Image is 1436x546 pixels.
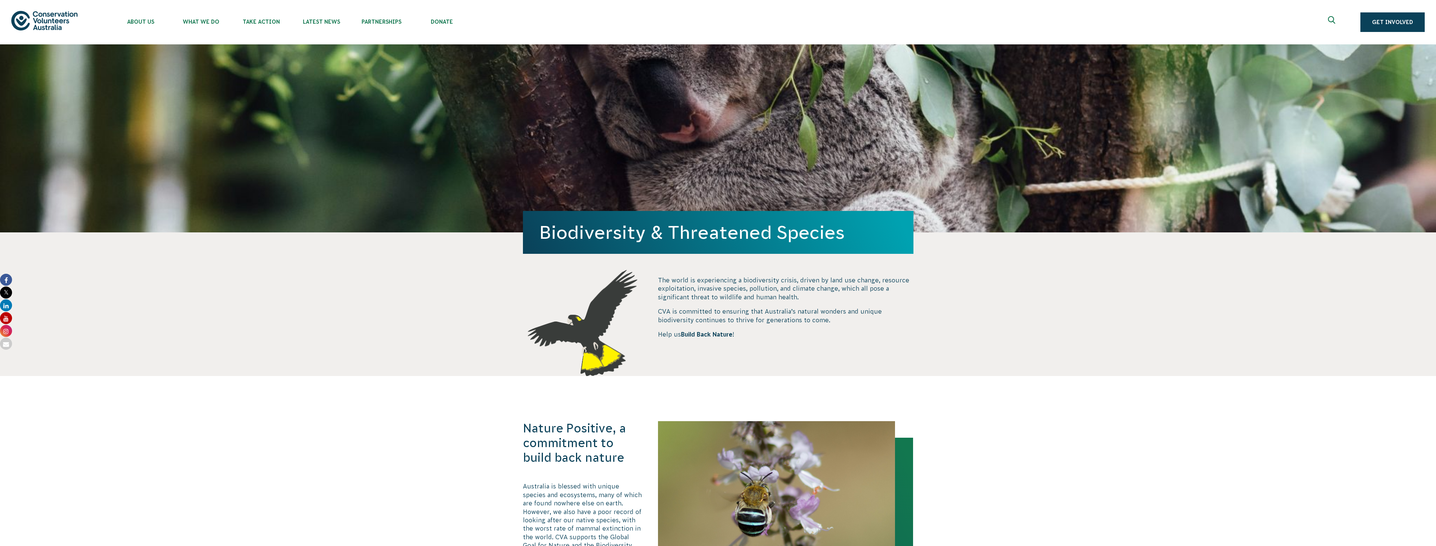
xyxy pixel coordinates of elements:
span: Partnerships [351,19,412,25]
img: logo.svg [11,11,77,30]
p: CVA is committed to ensuring that Australia’s natural wonders and unique biodiversity continues t... [658,307,913,324]
span: Take Action [231,19,291,25]
span: What We Do [171,19,231,25]
span: Expand search box [1328,16,1337,28]
p: Help us ! [658,330,913,338]
button: Expand search box Close search box [1324,13,1342,31]
a: Get Involved [1360,12,1425,32]
span: Latest News [291,19,351,25]
h3: Nature Positive, a commitment to build back nature [523,421,643,465]
strong: Build Back Nature [681,331,732,338]
span: About Us [111,19,171,25]
span: Donate [412,19,472,25]
p: The world is experiencing a biodiversity crisis, driven by land use change, resource exploitation... [658,276,913,301]
h1: Biodiversity & Threatened Species [539,222,897,243]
